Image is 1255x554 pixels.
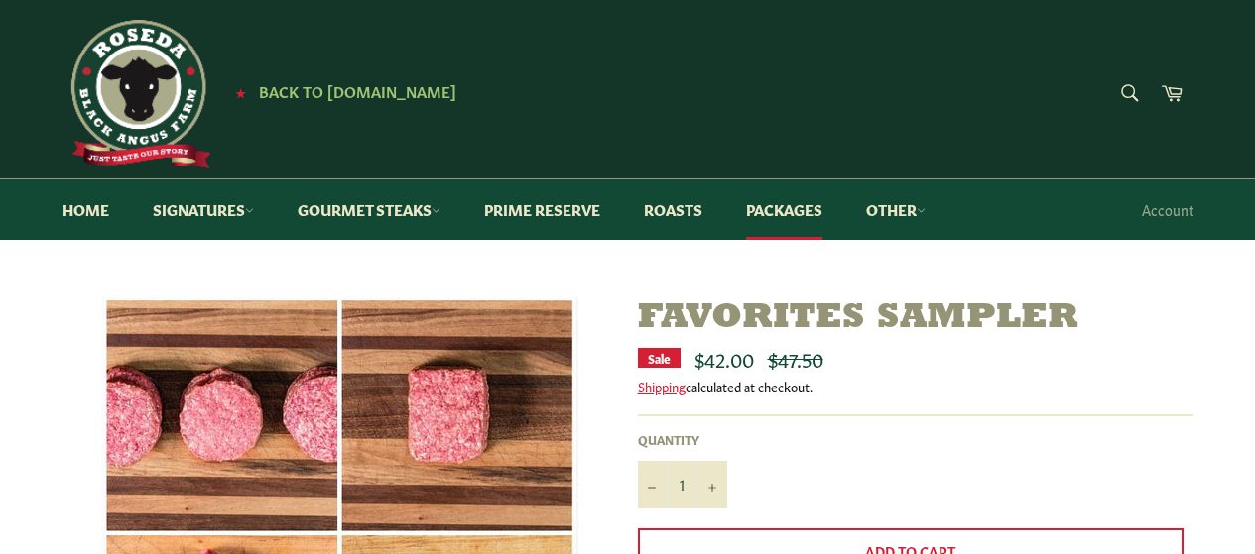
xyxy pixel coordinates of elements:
span: ★ [235,84,246,100]
a: ★ Back to [DOMAIN_NAME] [225,84,456,100]
s: $47.50 [768,344,823,372]
label: Quantity [638,431,727,448]
a: Prime Reserve [464,179,620,240]
h1: Favorites Sampler [638,297,1193,340]
a: Shipping [638,377,686,395]
div: calculated at checkout. [638,378,1193,395]
a: Other [846,179,945,240]
a: Account [1132,180,1203,239]
img: Roseda Beef [63,20,211,168]
a: Signatures [133,179,274,240]
a: Home [43,179,129,240]
button: Increase item quantity by one [697,461,727,508]
div: Sale [638,348,681,368]
span: Back to [DOMAIN_NAME] [259,80,456,101]
a: Packages [726,179,842,240]
span: $42.00 [694,344,754,372]
button: Reduce item quantity by one [638,461,668,508]
a: Gourmet Steaks [278,179,460,240]
a: Roasts [624,179,722,240]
